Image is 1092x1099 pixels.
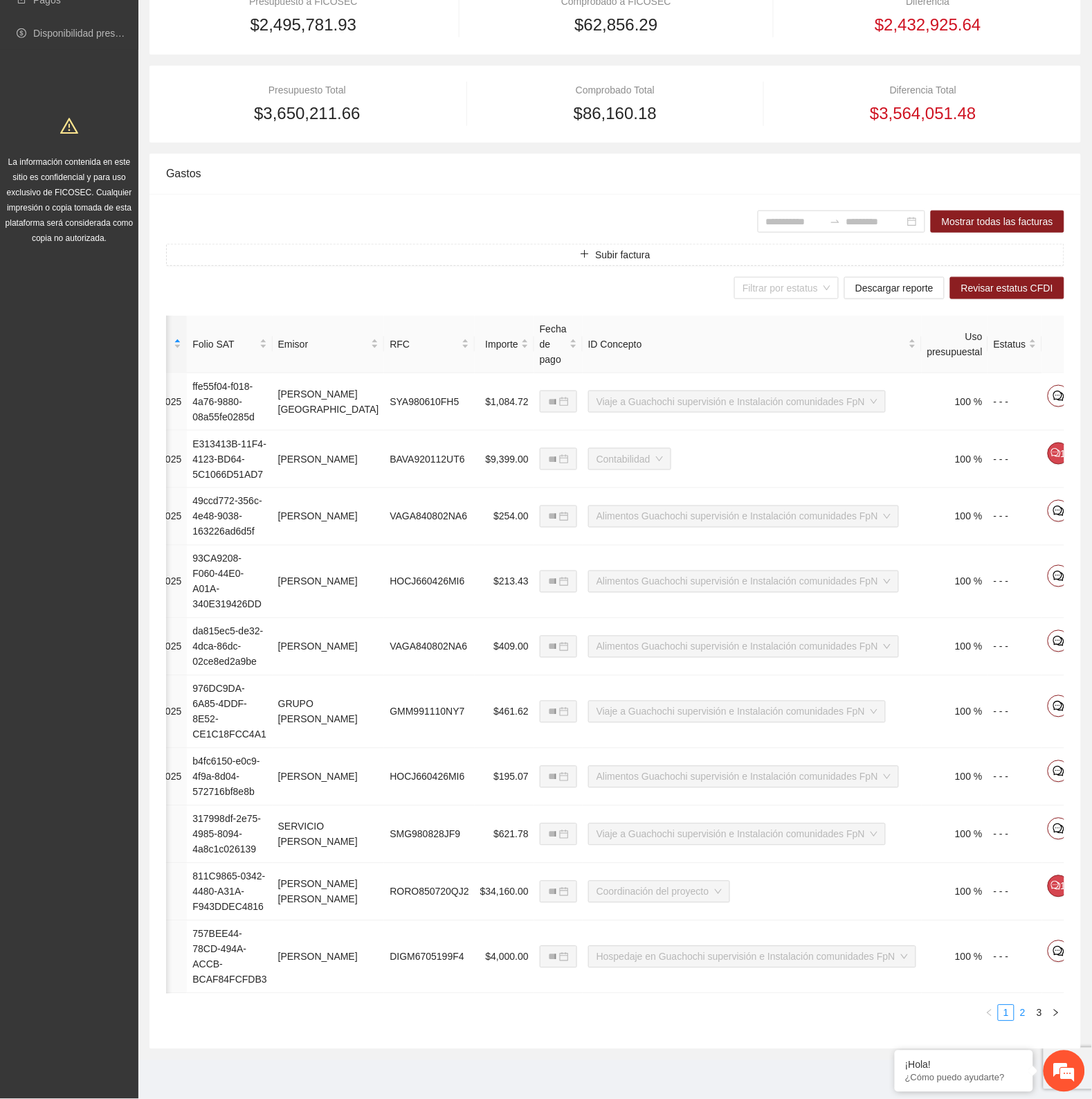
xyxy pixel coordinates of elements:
span: Viaje a Guachochi supervisión e Instalación comunidades FpN [597,824,877,845]
td: [PERSON_NAME] [273,431,385,488]
td: $34,160.00 [475,864,534,921]
p: ¿Cómo puedo ayudarte? [905,1073,1023,1083]
td: da815ec5-de32-4dca-86dc-02ce8ed2a9be [187,618,272,676]
td: 976DC9DA-6A85-4DDF-8E52-CE1C18FCC4A1 [187,676,272,749]
td: 100 % [922,749,988,806]
span: Contabilidad [597,449,663,470]
th: ID Concepto [583,316,922,373]
div: Minimizar ventana de chat en vivo [227,7,260,40]
button: comment [1048,565,1070,587]
td: HOCJ660426MI6 [384,749,474,806]
button: Mostrar todas las facturas [931,211,1064,233]
span: Alimentos Guachochi supervisión e Instalación comunidades FpN [597,506,891,527]
td: [PERSON_NAME] [273,546,385,618]
td: [PERSON_NAME] [273,488,385,546]
span: $2,432,925.64 [875,12,981,38]
span: Estatus [994,337,1026,352]
td: BAVA920112UT6 [384,431,474,488]
a: 2 [1015,1006,1030,1021]
span: Descargar reporte [855,280,934,296]
th: Estatus [988,316,1042,373]
td: - - - [988,546,1042,618]
td: $1,084.72 [475,373,534,431]
span: $2,495,781.93 [251,12,356,38]
span: $3,650,211.66 [254,100,360,127]
button: comment [1048,940,1070,963]
td: - - - [988,431,1042,488]
span: comment [1048,766,1069,777]
th: Emisor [273,316,385,373]
th: Importe [475,316,534,373]
td: $409.00 [475,618,534,676]
div: Presupuesto Total [166,82,448,98]
span: Alimentos Guachochi supervisión e Instalación comunidades FpN [597,767,891,787]
th: Folio SAT [187,316,272,373]
span: comment [1048,571,1069,582]
td: 100 % [922,921,988,994]
td: [PERSON_NAME][GEOGRAPHIC_DATA] [273,373,385,431]
span: La información contenida en este sitio es confidencial y para uso exclusivo de FICOSEC. Cualquier... [6,157,134,243]
td: - - - [988,806,1042,864]
span: comment [1048,701,1069,712]
span: Emisor [278,337,369,352]
td: $195.07 [475,749,534,806]
td: 100 % [922,431,988,488]
td: $461.62 [475,676,534,749]
td: - - - [988,676,1042,749]
span: warning [60,117,78,135]
button: left [981,1005,998,1021]
li: 2 [1014,1005,1031,1021]
a: Disponibilidad presupuestal [33,28,152,39]
li: 1 [998,1005,1014,1021]
td: E313413B-11F4-4123-BD64-5C1066D51AD7 [187,431,272,488]
button: comment [1048,695,1070,717]
div: ¡Hola! [905,1060,1023,1071]
span: comment [1048,391,1069,402]
span: Viaje a Guachochi supervisión e Instalación comunidades FpN [597,391,877,412]
td: RORO850720QJ2 [384,864,474,921]
td: $9,399.00 [475,431,534,488]
td: [PERSON_NAME] [273,921,385,994]
td: [PERSON_NAME] [273,749,385,806]
td: - - - [988,373,1042,431]
td: 100 % [922,806,988,864]
textarea: Escriba su mensaje y pulse “Intro” [7,378,264,427]
td: - - - [988,864,1042,921]
span: ID Concepto [588,337,906,352]
td: ffe55f04-f018-4a76-9880-08a55fe0285d [187,373,272,431]
td: $254.00 [475,488,534,546]
span: Viaje a Guachochi supervisión e Instalación comunidades FpN [597,702,877,722]
span: comment [1051,881,1061,892]
td: 317998df-2e75-4985-8094-4a8c1c026139 [187,806,272,864]
span: Alimentos Guachochi supervisión e Instalación comunidades FpN [597,571,891,592]
button: comment [1048,760,1070,783]
span: plus [580,249,590,260]
td: 100 % [922,373,988,431]
td: 100 % [922,618,988,676]
td: b4fc6150-e0c9-4f9a-8d04-572716bf8e8b [187,749,272,806]
td: 49ccd772-356c-4e48-9038-163226ad6d5f [187,488,272,546]
span: left [985,1009,994,1017]
td: GRUPO [PERSON_NAME] [273,676,385,749]
li: Previous Page [981,1005,998,1021]
th: RFC [384,316,474,373]
td: [PERSON_NAME] [PERSON_NAME] [273,864,385,921]
button: plusSubir factura [166,244,1064,266]
div: Diferencia Total [782,82,1064,98]
span: comment [1048,636,1069,647]
button: comment1 [1048,443,1070,465]
span: Folio SAT [192,337,256,352]
button: Revisar estatus CFDI [950,277,1064,299]
td: $4,000.00 [475,921,534,994]
span: swap-right [830,216,841,227]
td: 100 % [922,488,988,546]
td: 811C9865-0342-4480-A31A-F943DDEC4816 [187,864,272,921]
a: 1 [999,1006,1014,1021]
td: $621.78 [475,806,534,864]
button: comment [1048,500,1070,522]
li: 3 [1031,1005,1048,1021]
span: comment [1051,448,1061,459]
td: - - - [988,921,1042,994]
span: RFC [390,337,458,352]
span: to [830,216,841,227]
